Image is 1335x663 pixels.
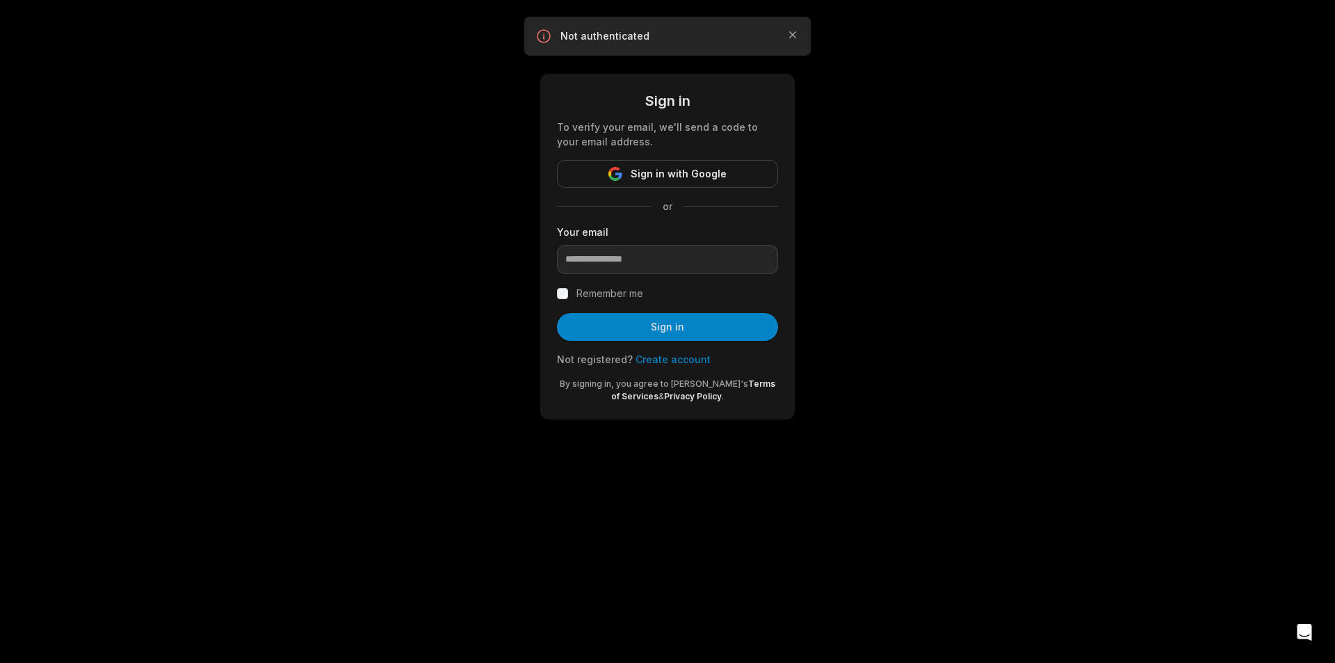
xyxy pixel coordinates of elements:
[557,160,778,188] button: Sign in with Google
[557,90,778,111] div: Sign in
[557,225,778,239] label: Your email
[576,285,643,302] label: Remember me
[664,391,722,401] a: Privacy Policy
[557,313,778,341] button: Sign in
[631,166,727,182] span: Sign in with Google
[611,378,775,401] a: Terms of Services
[557,353,633,365] span: Not registered?
[722,391,724,401] span: .
[652,199,683,214] span: or
[557,120,778,149] div: To verify your email, we'll send a code to your email address.
[636,353,711,365] a: Create account
[560,378,748,389] span: By signing in, you agree to [PERSON_NAME]'s
[658,391,664,401] span: &
[1288,616,1321,649] div: Open Intercom Messenger
[560,29,775,43] p: Not authenticated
